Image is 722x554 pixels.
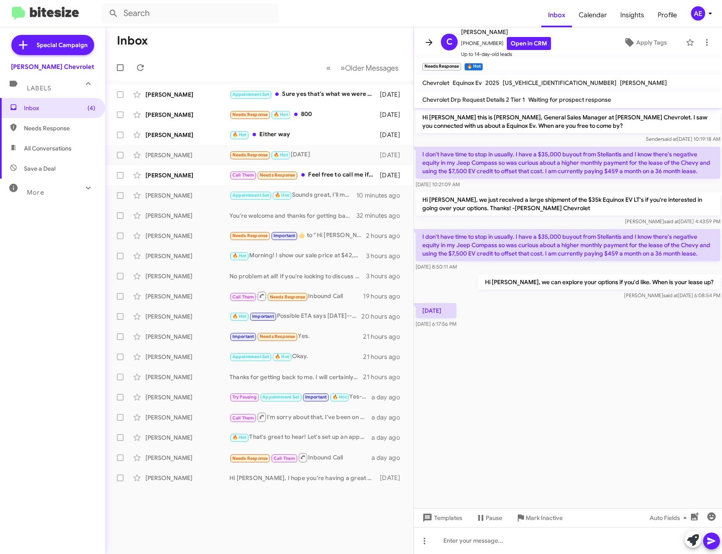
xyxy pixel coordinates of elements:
[636,35,667,50] span: Apply Tags
[486,510,502,525] span: Pause
[416,229,720,261] p: I don't have time to stop in usually. I have a $35,000 buyout from Stellantis and I know there's ...
[416,303,456,318] p: [DATE]
[363,332,407,341] div: 21 hours ago
[252,314,274,319] span: Important
[232,233,268,238] span: Needs Response
[422,63,461,71] small: Needs Response
[24,144,71,153] span: All Conversations
[461,37,551,50] span: [PHONE_NUMBER]
[145,191,229,200] div: [PERSON_NAME]
[260,334,295,339] span: Needs Response
[229,251,366,261] div: Morning! I show our sale price at $42,499 and you have $5,200 of equity. $42,499 - $5,200 = $37,2...
[229,272,366,280] div: No problem at all! If you're looking to discuss your Corvette Stingray, we can set up a phone or ...
[145,252,229,260] div: [PERSON_NAME]
[232,112,268,117] span: Needs Response
[229,150,378,160] div: [DATE]
[361,312,407,321] div: 20 hours ago
[372,454,407,462] div: a day ago
[507,37,551,50] a: Open in CRM
[232,334,254,339] span: Important
[485,79,499,87] span: 2025
[378,90,407,99] div: [DATE]
[145,373,229,381] div: [PERSON_NAME]
[24,104,95,112] span: Inbox
[691,6,705,21] div: AE
[260,172,295,178] span: Needs Response
[363,292,407,301] div: 19 hours ago
[27,189,44,196] span: More
[372,393,407,401] div: a day ago
[378,474,407,482] div: [DATE]
[229,211,356,220] div: You're welcome and thanks for getting back to me. I'd be willing to match $3k off MSRP and $46k f...
[270,294,306,300] span: Needs Response
[416,321,456,327] span: [DATE] 6:17:56 PM
[232,152,268,158] span: Needs Response
[229,474,378,482] div: Hi [PERSON_NAME], I hope you're having a great day! I wanted to see if the truck or vette was bet...
[145,211,229,220] div: [PERSON_NAME]
[646,136,720,142] span: Sender [DATE] 10:19:18 AM
[229,110,378,119] div: 800
[526,510,563,525] span: Mark Inactive
[232,294,254,300] span: Call Them
[232,415,254,421] span: Call Them
[372,413,407,422] div: a day ago
[572,3,614,27] span: Calendar
[229,231,366,240] div: ​👍​ to “ Hi [PERSON_NAME], it's [PERSON_NAME] at [PERSON_NAME] Chevrolet. I wanted to personally ...
[145,131,229,139] div: [PERSON_NAME]
[464,63,482,71] small: 🔥 Hot
[229,373,363,381] div: Thanks for getting back to me. I will certainly keep an eye out as our inventory changes daily. W...
[145,332,229,341] div: [PERSON_NAME]
[416,264,457,270] span: [DATE] 8:50:11 AM
[229,392,372,402] div: Yes-- [DATE]-lol-- Thank you!!
[24,164,55,173] span: Save a Deal
[117,34,148,47] h1: Inbox
[274,112,288,117] span: 🔥 Hot
[372,433,407,442] div: a day ago
[145,272,229,280] div: [PERSON_NAME]
[229,412,372,422] div: I'm sorry about that, I've been on and off the phone all morning. I'm around if you need me.
[24,124,95,132] span: Needs Response
[663,292,678,298] span: said at
[416,110,720,133] p: Hi [PERSON_NAME] this is [PERSON_NAME], General Sales Manager at [PERSON_NAME] Chevrolet. I saw y...
[274,233,295,238] span: Important
[229,311,361,321] div: Possible ETA says [DATE]--10/13/25. Although, we have seen them come sooner than expected.
[326,63,331,73] span: «
[145,90,229,99] div: [PERSON_NAME]
[378,111,407,119] div: [DATE]
[446,35,453,49] span: C
[414,510,469,525] button: Templates
[229,291,363,301] div: Inbound Call
[332,394,347,400] span: 🔥 Hot
[37,41,87,49] span: Special Campaign
[620,79,667,87] span: [PERSON_NAME]
[145,151,229,159] div: [PERSON_NAME]
[366,232,407,240] div: 2 hours ago
[232,314,247,319] span: 🔥 Hot
[229,190,356,200] div: Sounds great, I'll mark you down for [DATE] around [DATE]. Have a great weekend!
[509,510,569,525] button: Mark Inactive
[145,232,229,240] div: [PERSON_NAME]
[275,354,289,359] span: 🔥 Hot
[232,193,269,198] span: Appointment Set
[421,510,462,525] span: Templates
[145,474,229,482] div: [PERSON_NAME]
[232,92,269,97] span: Appointment Set
[422,79,449,87] span: Chevrolet
[625,218,720,224] span: [PERSON_NAME] [DATE] 4:43:59 PM
[232,132,247,137] span: 🔥 Hot
[145,171,229,179] div: [PERSON_NAME]
[232,172,254,178] span: Call Them
[145,413,229,422] div: [PERSON_NAME]
[651,3,684,27] a: Profile
[335,59,403,77] button: Next
[356,211,407,220] div: 32 minutes ago
[229,170,378,180] div: Feel free to call me if you'd like I don't have time to come into the dealership
[541,3,572,27] a: Inbox
[145,393,229,401] div: [PERSON_NAME]
[145,454,229,462] div: [PERSON_NAME]
[453,79,482,87] span: Equinox Ev
[11,35,94,55] a: Special Campaign
[503,79,617,87] span: [US_VEHICLE_IDENTIFICATION_NUMBER]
